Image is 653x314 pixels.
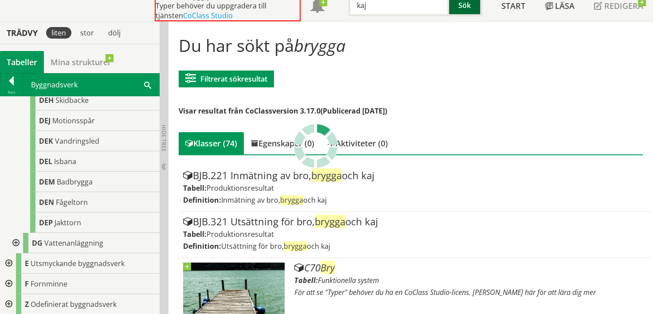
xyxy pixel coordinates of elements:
label: Tabell: [294,275,318,285]
span: Isbana [54,157,76,166]
div: Klasser (74) [179,132,244,154]
div: Go to the CoClass Studio information page [14,151,160,172]
div: Go to the CoClass Studio information page [14,172,160,192]
span: DEM [39,177,55,187]
div: Back [0,89,23,96]
span: Badbrygga [57,177,93,187]
span: E [25,259,29,268]
span: Inmätning av bro, och kaj [221,195,327,205]
span: Search within table [144,80,151,89]
span: Skidbacke [55,95,89,105]
div: Egenskaper (0) [244,132,321,154]
a: CoClass Studio [183,11,233,20]
span: brygga [315,215,345,228]
div: Go to the CoClass Studio information page [14,110,160,131]
span: brygga [311,169,342,182]
span: Läsa [555,0,575,11]
div: BJB.321 Utsättning för bro, och kaj [183,216,647,227]
div: stor [75,27,99,39]
h1: Du har sökt på [179,35,643,55]
div: Go to the CoClass Studio information page [14,131,160,151]
div: BJB.221 Inmätning av bro, och kaj [183,170,647,181]
span: Z [25,299,29,309]
span: DEL [39,157,52,166]
span: Jakttorn [55,218,81,228]
label: Definition: [183,195,221,205]
span: Hide tree [160,125,168,152]
label: Tabell: [183,183,207,193]
span: DEN [39,197,54,207]
span: DEH [39,95,54,105]
label: Definition: [183,241,221,251]
div: Go to the CoClass Studio information page [14,90,160,110]
span: Motionsspår [52,116,95,126]
div: liten [46,27,71,39]
div: Byggnadsverk [23,74,159,96]
div: Go to the CoClass Studio information page [14,192,160,212]
span: Fornminne [31,279,67,289]
span: Produktionsresultat [207,183,274,193]
span: Vattenanläggning [44,238,103,248]
span: DEP [39,218,53,228]
span: Fågeltorn [56,197,88,207]
span: Utsmyckande byggnadsverk [31,259,125,268]
span: brygga [294,34,345,57]
span: Utsättning för bro, och kaj [221,241,330,251]
div: Go to the CoClass Studio information page [14,212,160,233]
span: (Publicerad [DATE]) [321,106,387,116]
div: C70 [294,263,647,273]
label: Tabell: [183,229,207,239]
span: Visar resultat från CoClassversion 3.17.0 [179,106,321,116]
span: Start [501,0,525,11]
div: Aktiviteter (0) [321,132,395,154]
span: DEJ [39,116,51,126]
span: Bry [321,261,335,274]
div: Trädvy [2,28,43,38]
span: DG [32,238,43,248]
span: brygga [284,241,307,251]
span: DEK [39,136,53,146]
img: Laddar [293,124,338,168]
div: dölj [103,27,126,39]
span: Odefinierat byggnadsverk [31,299,117,309]
span: Redigera [604,0,643,11]
a: Mina strukturer [44,51,118,73]
div: Go to the CoClass Studio information page [7,233,160,253]
button: Filtrerat sökresultat [179,71,274,87]
span: Funktionella system [318,275,379,285]
span: Produktionsresultat [207,229,274,239]
span: F [25,279,29,289]
span: brygga [280,195,303,205]
span: För att se "Typer" behöver du ha en CoClass Studio-licens. [PERSON_NAME] här för att lära dig mer [294,287,596,297]
span: Vandringsled [55,136,99,146]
